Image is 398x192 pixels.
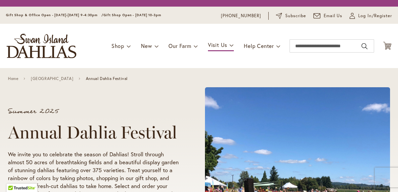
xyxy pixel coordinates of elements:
span: Log In/Register [358,13,392,19]
a: Log In/Register [350,13,392,19]
h1: Annual Dahlia Festival [8,123,180,142]
span: Gift Shop Open - [DATE] 10-3pm [103,13,161,17]
a: Email Us [313,13,343,19]
span: Visit Us [208,41,227,48]
span: Subscribe [285,13,306,19]
p: Summer 2025 [8,108,180,115]
span: Help Center [244,42,274,49]
a: store logo [7,34,76,58]
span: Email Us [324,13,343,19]
button: Search [362,41,367,52]
a: [GEOGRAPHIC_DATA] [31,76,73,81]
a: Subscribe [276,13,306,19]
span: New [141,42,152,49]
a: [PHONE_NUMBER] [221,13,261,19]
span: Gift Shop & Office Open - [DATE]-[DATE] 9-4:30pm / [6,13,103,17]
span: Annual Dahlia Festival [86,76,128,81]
span: Shop [111,42,124,49]
span: Our Farm [168,42,191,49]
a: Home [8,76,18,81]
